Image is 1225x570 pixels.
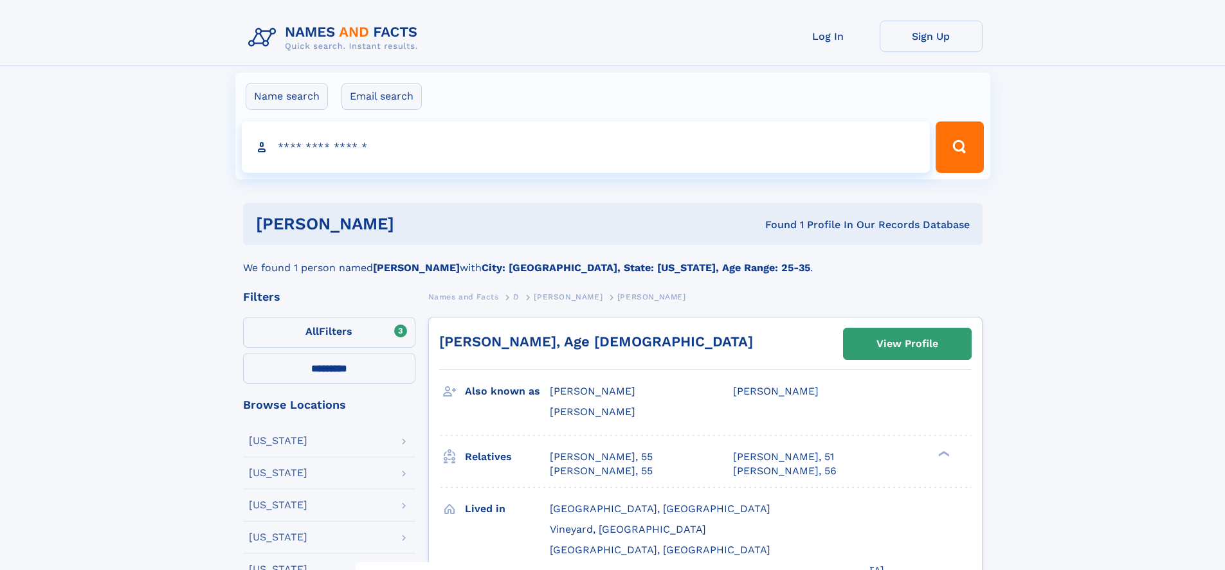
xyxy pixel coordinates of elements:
[550,503,770,515] span: [GEOGRAPHIC_DATA], [GEOGRAPHIC_DATA]
[550,385,635,397] span: [PERSON_NAME]
[777,21,880,52] a: Log In
[243,399,415,411] div: Browse Locations
[242,121,930,173] input: search input
[341,83,422,110] label: Email search
[935,449,950,458] div: ❯
[550,450,653,464] a: [PERSON_NAME], 55
[243,245,983,276] div: We found 1 person named with .
[876,329,938,359] div: View Profile
[534,292,603,301] span: [PERSON_NAME]
[733,464,837,478] a: [PERSON_NAME], 56
[550,544,770,556] span: [GEOGRAPHIC_DATA], [GEOGRAPHIC_DATA]
[534,289,603,305] a: [PERSON_NAME]
[256,216,580,232] h1: [PERSON_NAME]
[249,436,307,446] div: [US_STATE]
[482,262,810,274] b: City: [GEOGRAPHIC_DATA], State: [US_STATE], Age Range: 25-35
[243,317,415,348] label: Filters
[844,328,971,359] a: View Profile
[305,325,319,337] span: All
[428,289,499,305] a: Names and Facts
[465,380,550,402] h3: Also known as
[439,334,753,350] a: [PERSON_NAME], Age [DEMOGRAPHIC_DATA]
[373,262,460,274] b: [PERSON_NAME]
[465,446,550,468] h3: Relatives
[550,405,635,418] span: [PERSON_NAME]
[550,523,706,535] span: Vineyard, [GEOGRAPHIC_DATA]
[243,291,415,303] div: Filters
[249,500,307,510] div: [US_STATE]
[579,218,970,232] div: Found 1 Profile In Our Records Database
[513,292,520,301] span: D
[246,83,328,110] label: Name search
[513,289,520,305] a: D
[465,498,550,520] h3: Lived in
[243,21,428,55] img: Logo Names and Facts
[733,385,819,397] span: [PERSON_NAME]
[617,292,686,301] span: [PERSON_NAME]
[550,464,653,478] a: [PERSON_NAME], 55
[936,121,983,173] button: Search Button
[249,468,307,478] div: [US_STATE]
[733,450,834,464] a: [PERSON_NAME], 51
[249,532,307,542] div: [US_STATE]
[880,21,983,52] a: Sign Up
